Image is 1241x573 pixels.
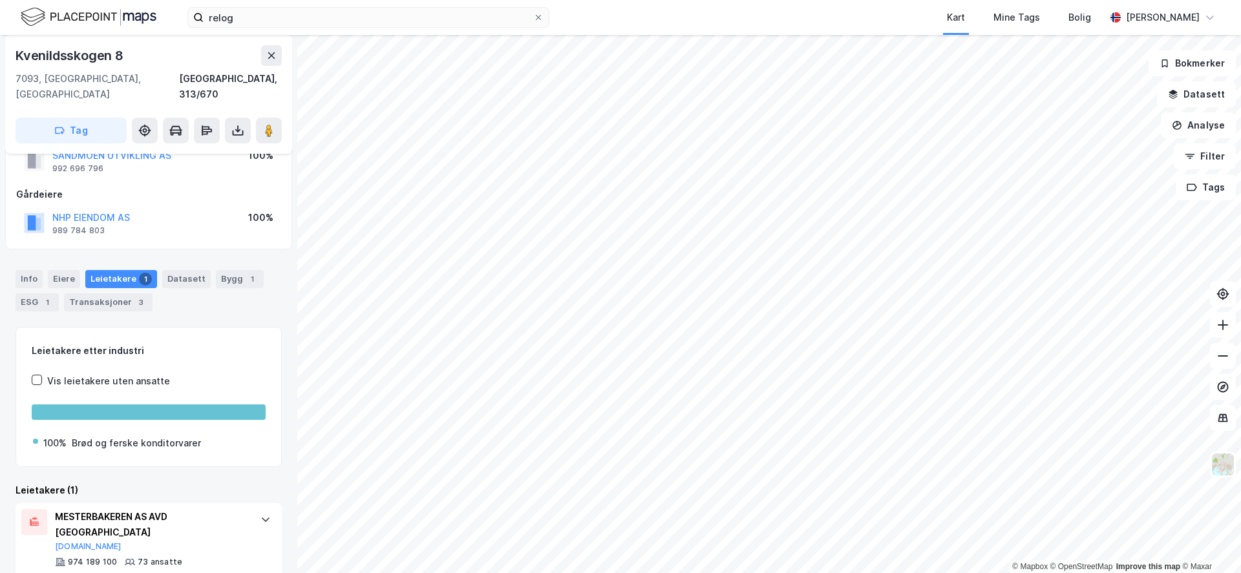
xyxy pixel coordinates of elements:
[1157,81,1236,107] button: Datasett
[64,293,153,311] div: Transaksjoner
[1174,143,1236,169] button: Filter
[993,10,1040,25] div: Mine Tags
[1176,174,1236,200] button: Tags
[16,270,43,288] div: Info
[1161,112,1236,138] button: Analyse
[1126,10,1200,25] div: [PERSON_NAME]
[138,557,182,567] div: 73 ansatte
[16,483,282,498] div: Leietakere (1)
[16,118,127,143] button: Tag
[47,373,170,389] div: Vis leietakere uten ansatte
[52,225,105,236] div: 989 784 803
[1050,562,1113,571] a: OpenStreetMap
[139,273,152,286] div: 1
[72,435,201,451] div: Brød og ferske konditorvarer
[216,270,264,288] div: Bygg
[52,163,103,174] div: 992 696 796
[16,187,281,202] div: Gårdeiere
[21,6,156,28] img: logo.f888ab2527a4732fd821a326f86c7f29.svg
[68,557,117,567] div: 974 189 100
[32,343,266,359] div: Leietakere etter industri
[55,541,122,552] button: [DOMAIN_NAME]
[43,435,67,451] div: 100%
[1149,50,1236,76] button: Bokmerker
[16,293,59,311] div: ESG
[55,509,248,540] div: MESTERBAKEREN AS AVD [GEOGRAPHIC_DATA]
[248,148,273,163] div: 100%
[16,45,126,66] div: Kvenildsskogen 8
[246,273,259,286] div: 1
[1211,452,1235,477] img: Z
[1116,562,1180,571] a: Improve this map
[162,270,211,288] div: Datasett
[248,210,273,225] div: 100%
[1176,511,1241,573] iframe: Chat Widget
[947,10,965,25] div: Kart
[134,296,147,309] div: 3
[204,8,533,27] input: Søk på adresse, matrikkel, gårdeiere, leietakere eller personer
[1068,10,1091,25] div: Bolig
[179,71,282,102] div: [GEOGRAPHIC_DATA], 313/670
[16,71,179,102] div: 7093, [GEOGRAPHIC_DATA], [GEOGRAPHIC_DATA]
[41,296,54,309] div: 1
[85,270,157,288] div: Leietakere
[48,270,80,288] div: Eiere
[1176,511,1241,573] div: Kontrollprogram for chat
[1012,562,1048,571] a: Mapbox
